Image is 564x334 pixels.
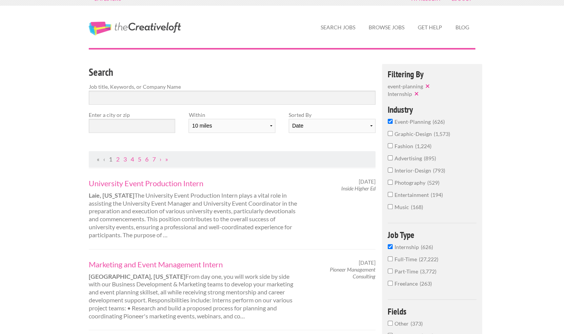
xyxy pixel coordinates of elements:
[395,244,421,250] span: Internship
[388,70,476,78] h4: Filtering By
[359,259,375,266] span: [DATE]
[395,320,411,327] span: Other
[330,266,375,280] em: Pioneer Management Consulting
[89,22,181,35] a: The Creative Loft
[116,155,120,163] a: Page 2
[89,83,375,91] label: Job title, Keywords, or Company Name
[289,111,375,119] label: Sorted By
[423,82,434,90] button: ✕
[388,180,393,185] input: photography529
[165,155,168,163] a: Last Page, Page 63
[433,118,445,125] span: 626
[395,118,433,125] span: event-planning
[411,204,423,210] span: 168
[420,280,432,287] span: 263
[89,178,300,188] a: University Event Production Intern
[388,91,412,97] span: Internship
[341,185,375,192] em: Inside Higher Ed
[412,90,423,97] button: ✕
[388,143,393,148] input: fashion1,224
[388,131,393,136] input: graphic-design1,573
[415,143,431,149] span: 1,224
[363,19,411,36] a: Browse Jobs
[82,178,307,239] div: The University Event Production Intern plays a vital role in assisting the University Event Manag...
[388,307,476,316] h4: Fields
[388,281,393,286] input: Freelance263
[388,168,393,173] input: interior-design793
[388,244,393,249] input: Internship626
[449,19,475,36] a: Blog
[388,119,393,124] input: event-planning626
[420,268,436,275] span: 3,772
[427,179,439,186] span: 529
[395,179,427,186] span: photography
[89,192,134,199] strong: Laie, [US_STATE]
[89,91,375,105] input: Search
[433,167,445,174] span: 793
[131,155,134,163] a: Page 4
[388,192,393,197] input: entertainment194
[89,259,300,269] a: Marketing and Event Management Intern
[395,167,433,174] span: interior-design
[395,204,411,210] span: music
[138,155,141,163] a: Page 5
[103,155,105,163] span: Previous Page
[388,204,393,209] input: music168
[189,111,275,119] label: Within
[89,273,185,280] strong: [GEOGRAPHIC_DATA], [US_STATE]
[160,155,161,163] a: Next Page
[388,230,476,239] h4: Job Type
[395,280,420,287] span: Freelance
[388,268,393,273] input: Part-Time3,772
[89,111,175,119] label: Enter a city or zip
[395,256,419,262] span: Full-Time
[97,155,99,163] span: First Page
[431,192,443,198] span: 194
[424,155,436,161] span: 895
[82,259,307,320] div: From day one, you will work side by side with our Business Development & Marketing teams to devel...
[89,65,375,80] h3: Search
[412,19,448,36] a: Get Help
[421,244,433,250] span: 626
[388,321,393,326] input: Other373
[395,192,431,198] span: entertainment
[434,131,450,137] span: 1,573
[388,105,476,114] h4: Industry
[388,256,393,261] input: Full-Time27,222
[123,155,127,163] a: Page 3
[419,256,438,262] span: 27,222
[145,155,149,163] a: Page 6
[289,119,375,133] select: Sort results by
[395,268,420,275] span: Part-Time
[315,19,361,36] a: Search Jobs
[359,178,375,185] span: [DATE]
[395,155,424,161] span: advertising
[388,155,393,160] input: advertising895
[395,131,434,137] span: graphic-design
[411,320,423,327] span: 373
[395,143,415,149] span: fashion
[152,155,156,163] a: Page 7
[388,83,423,89] span: event-planning
[109,155,112,163] a: Page 1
